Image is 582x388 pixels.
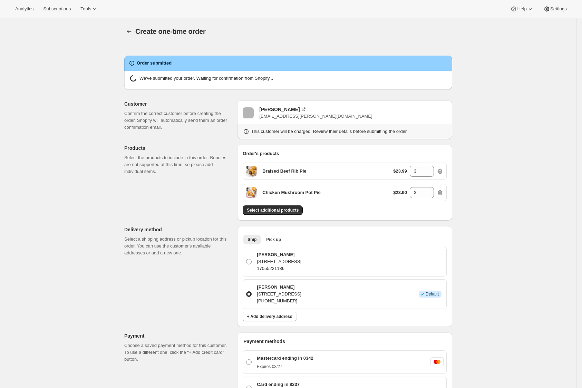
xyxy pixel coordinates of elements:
span: Subscriptions [43,6,71,12]
span: Default Title [246,166,257,177]
p: Payment [124,332,232,339]
button: + Add delivery address [243,312,296,321]
span: Order's products [243,151,279,156]
p: Delivery method [124,226,232,233]
p: Braised Beef Rib Pie [262,168,306,175]
span: Pick up [266,237,281,242]
p: Payment methods [243,338,447,345]
span: Help [517,6,526,12]
button: Subscriptions [39,4,75,14]
span: Ship [248,237,256,242]
p: $23.90 [393,189,407,196]
h2: Order submitted [137,60,172,67]
p: [PERSON_NAME] [257,251,301,258]
p: Card ending in 8237 [257,381,300,388]
button: Settings [539,4,571,14]
span: Select additional products [247,207,299,213]
span: Default [426,291,439,297]
span: + Add delivery address [247,314,292,319]
p: [PERSON_NAME] [257,284,301,291]
p: Choose a saved payment method for this customer. To use a different one, click the “+ Add credit ... [124,342,232,363]
p: Mastercard ending in 0342 [257,355,313,362]
p: Expires 03/27 [257,364,313,369]
p: Select the products to include in this order. Bundles are not supported at this time, so please a... [124,154,232,175]
button: Help [506,4,537,14]
button: Tools [76,4,102,14]
p: Products [124,145,232,152]
span: Tools [80,6,91,12]
span: Create one-time order [135,28,206,35]
p: [STREET_ADDRESS] [257,258,301,265]
button: Select additional products [243,205,303,215]
p: Customer [124,100,232,107]
p: We've submitted your order. Waiting for confirmation from Shopify... [139,75,273,84]
div: [PERSON_NAME] [259,106,300,113]
p: Confirm the correct customer before creating the order. Shopify will automatically send them an o... [124,110,232,131]
p: Chicken Mushroom Pot Pie [262,189,320,196]
span: Default Title [246,187,257,198]
p: 17055221186 [257,265,301,272]
p: This customer will be charged. Review their details before submitting the order. [251,128,408,135]
p: [STREET_ADDRESS] [257,291,301,298]
span: Analytics [15,6,33,12]
span: Settings [550,6,567,12]
button: Analytics [11,4,38,14]
p: $23.99 [393,168,407,175]
p: [PHONE_NUMBER] [257,298,301,304]
span: Chaun Lariviere [243,107,254,118]
p: Select a shipping address or pickup location for this order. You can use the customer's available... [124,236,232,256]
span: [EMAIL_ADDRESS][PERSON_NAME][DOMAIN_NAME] [259,114,372,119]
